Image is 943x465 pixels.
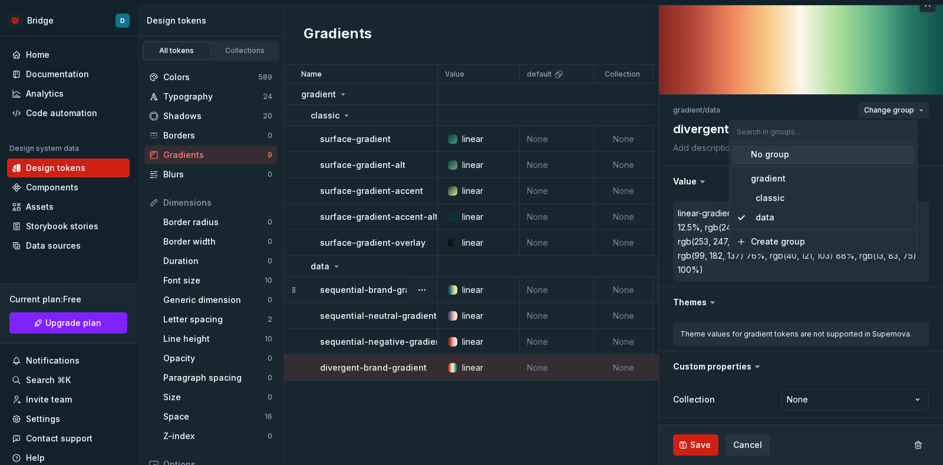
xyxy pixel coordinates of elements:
[301,88,336,100] p: gradient
[147,15,279,27] div: Design tokens
[836,250,857,262] div: 88%,
[678,222,703,233] div: 12.5%,
[520,204,594,230] td: None
[770,250,833,262] div: rgb(40, 121, 103)
[163,130,268,141] div: Borders
[159,407,277,426] a: Space16
[7,178,130,197] a: Components
[268,393,272,402] div: 0
[705,105,720,114] li: data
[527,70,552,79] p: default
[445,70,464,79] p: Value
[265,412,272,421] div: 16
[216,46,275,55] div: Collections
[520,178,594,204] td: None
[320,133,391,145] p: surface-gradient
[605,70,640,79] p: Collection
[864,105,914,115] span: Change group
[7,351,130,370] button: Notifications
[159,349,277,368] a: Opacity0
[653,355,718,381] td: None
[27,15,54,27] div: Bridge
[859,250,916,262] div: rgb(13, 83, 75)
[653,152,718,178] td: None
[163,372,268,384] div: Paragraph spacing
[7,217,130,236] a: Storybook stories
[263,111,272,121] div: 20
[7,45,130,64] a: Home
[520,152,594,178] td: None
[163,149,268,161] div: Gradients
[653,204,718,230] td: None
[678,207,766,219] div: linear-gradient(90deg,
[594,126,653,152] td: None
[594,230,653,256] td: None
[26,182,78,193] div: Components
[26,220,98,232] div: Storybook stories
[144,68,277,87] a: Colors589
[163,314,268,325] div: Letter spacing
[26,107,97,119] div: Code automation
[653,178,718,204] td: None
[163,216,268,228] div: Border radius
[120,16,125,25] div: D
[320,284,431,296] p: sequential-brand-gradient
[159,329,277,348] a: Line height10
[520,126,594,152] td: None
[7,197,130,216] a: Assets
[673,394,715,405] label: Collection
[163,169,268,180] div: Blurs
[751,149,789,160] div: No group
[268,295,272,305] div: 0
[520,355,594,381] td: None
[320,237,426,249] p: surface-gradient-overlay
[163,275,265,286] div: Font size
[671,118,926,140] textarea: divergent-brand-gradient
[594,355,653,381] td: None
[7,104,130,123] a: Code automation
[730,143,917,253] div: Search in groups...
[26,49,50,61] div: Home
[751,236,805,248] div: Create group
[678,236,750,248] div: rgb(253, 247, 235)
[268,256,272,266] div: 0
[163,411,265,423] div: Space
[653,303,718,329] td: None
[163,110,263,122] div: Shadows
[320,310,437,322] p: sequential-neutral-gradient
[9,293,127,305] div: Current plan : Free
[705,222,772,233] div: rgb(242, 135, 94)
[163,333,265,345] div: Line height
[268,373,272,382] div: 0
[594,329,653,355] td: None
[159,427,277,446] a: Z-index0
[159,310,277,329] a: Letter spacing2
[7,65,130,84] a: Documentation
[653,277,718,303] td: None
[268,237,272,246] div: 0
[320,336,444,348] p: sequential-negative-gradient
[751,173,786,184] div: gradient
[7,159,130,177] a: Design tokens
[7,236,130,255] a: Data sources
[680,329,912,338] span: Theme values for gradient tokens are not supported in Supernova.
[594,152,653,178] td: None
[462,133,483,145] div: linear
[26,394,72,405] div: Invite team
[159,291,277,309] a: Generic dimension0
[673,105,703,114] li: gradient
[268,170,272,179] div: 0
[144,165,277,184] a: Blurs0
[678,264,703,276] div: 100%)
[2,8,134,33] button: BridgeD
[163,255,268,267] div: Duration
[751,212,774,223] div: data
[26,68,89,80] div: Documentation
[653,126,718,152] td: None
[653,329,718,355] td: None
[311,110,339,121] p: classic
[7,390,130,409] a: Invite team
[320,362,427,374] p: divergent-brand-gradient
[746,250,767,262] div: 76%,
[520,303,594,329] td: None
